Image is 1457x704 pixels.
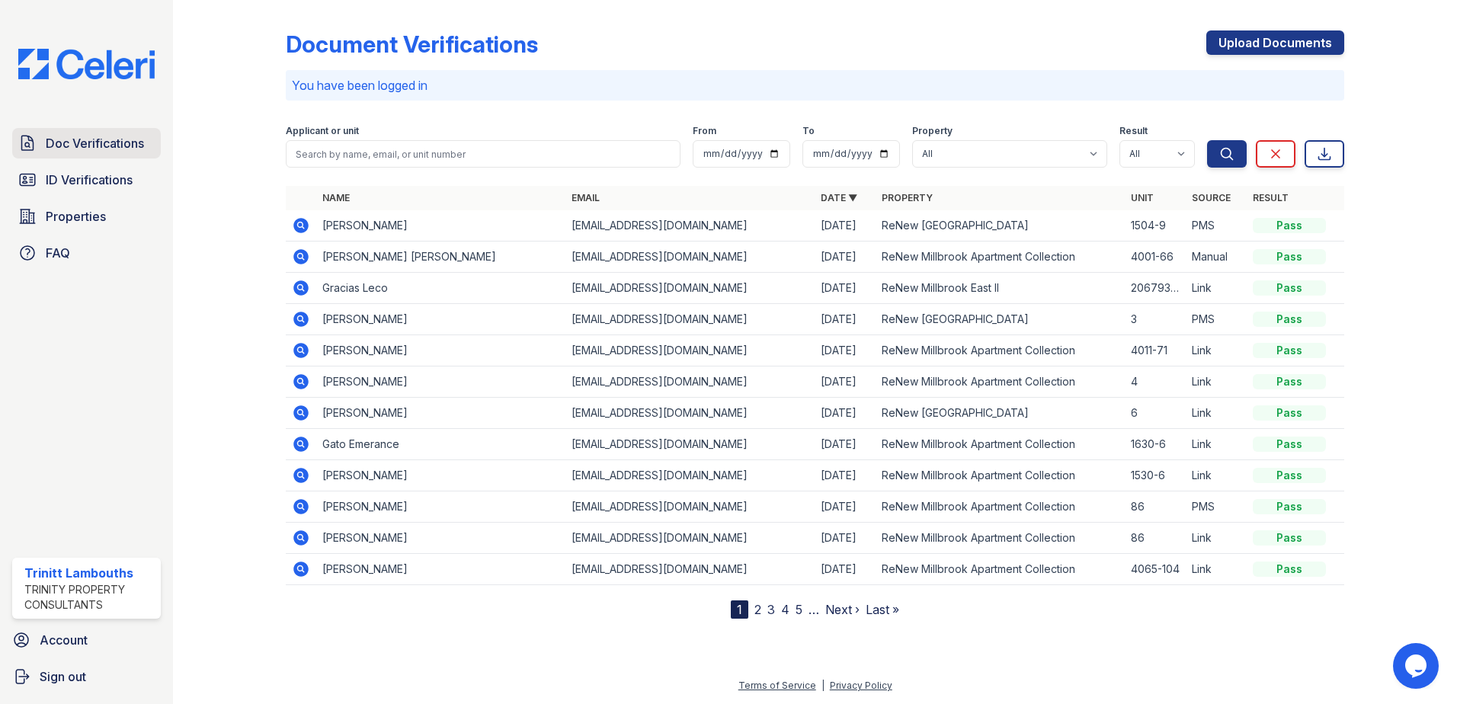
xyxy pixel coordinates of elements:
td: [EMAIL_ADDRESS][DOMAIN_NAME] [565,210,815,242]
td: [DATE] [815,523,876,554]
div: Pass [1253,218,1326,233]
label: Applicant or unit [286,125,359,137]
a: Unit [1131,192,1154,203]
td: Link [1186,398,1247,429]
td: ReNew Millbrook Apartment Collection [876,429,1125,460]
label: To [802,125,815,137]
span: ID Verifications [46,171,133,189]
div: Pass [1253,374,1326,389]
a: Result [1253,192,1289,203]
td: [PERSON_NAME] [316,335,565,366]
td: [EMAIL_ADDRESS][DOMAIN_NAME] [565,429,815,460]
td: Link [1186,554,1247,585]
td: [DATE] [815,242,876,273]
td: Link [1186,429,1247,460]
td: Link [1186,460,1247,491]
a: Sign out [6,661,167,692]
td: [PERSON_NAME] [316,210,565,242]
td: Link [1186,523,1247,554]
a: Terms of Service [738,680,816,691]
td: 4011-71 [1125,335,1186,366]
td: 4001-66 [1125,242,1186,273]
td: ReNew Millbrook Apartment Collection [876,460,1125,491]
td: 4065-104 [1125,554,1186,585]
td: Manual [1186,242,1247,273]
td: [EMAIL_ADDRESS][DOMAIN_NAME] [565,554,815,585]
label: From [693,125,716,137]
a: 4 [781,602,789,617]
td: [PERSON_NAME] [316,398,565,429]
a: 2 [754,602,761,617]
span: Sign out [40,667,86,686]
td: 3 [1125,304,1186,335]
td: ReNew Millbrook Apartment Collection [876,335,1125,366]
span: Doc Verifications [46,134,144,152]
td: [PERSON_NAME] [316,554,565,585]
a: Name [322,192,350,203]
a: ID Verifications [12,165,161,195]
td: [DATE] [815,273,876,304]
a: Next › [825,602,860,617]
td: 1530-6 [1125,460,1186,491]
td: Link [1186,335,1247,366]
a: Properties [12,201,161,232]
div: Pass [1253,312,1326,327]
td: PMS [1186,210,1247,242]
a: Source [1192,192,1231,203]
div: Pass [1253,437,1326,452]
td: ReNew Millbrook Apartment Collection [876,242,1125,273]
span: Properties [46,207,106,226]
div: Document Verifications [286,30,538,58]
div: Pass [1253,499,1326,514]
td: 86 [1125,491,1186,523]
td: [DATE] [815,491,876,523]
div: Pass [1253,468,1326,483]
div: Trinity Property Consultants [24,582,155,613]
td: 1504-9 [1125,210,1186,242]
td: 86 [1125,523,1186,554]
td: Gracias Leco [316,273,565,304]
td: [DATE] [815,210,876,242]
td: [EMAIL_ADDRESS][DOMAIN_NAME] [565,273,815,304]
td: Link [1186,366,1247,398]
span: Account [40,631,88,649]
td: ReNew Millbrook East II [876,273,1125,304]
a: Last » [866,602,899,617]
td: [DATE] [815,366,876,398]
td: ReNew Millbrook Apartment Collection [876,523,1125,554]
td: ReNew [GEOGRAPHIC_DATA] [876,304,1125,335]
img: CE_Logo_Blue-a8612792a0a2168367f1c8372b55b34899dd931a85d93a1a3d3e32e68fde9ad4.png [6,49,167,79]
td: [EMAIL_ADDRESS][DOMAIN_NAME] [565,523,815,554]
td: ReNew Millbrook Apartment Collection [876,366,1125,398]
span: … [809,600,819,619]
td: [PERSON_NAME] [316,523,565,554]
td: [PERSON_NAME] [316,304,565,335]
td: [EMAIL_ADDRESS][DOMAIN_NAME] [565,335,815,366]
td: 6 [1125,398,1186,429]
a: Date ▼ [821,192,857,203]
input: Search by name, email, or unit number [286,140,680,168]
td: Link [1186,273,1247,304]
div: Trinitt Lambouths [24,564,155,582]
div: | [821,680,825,691]
td: ReNew Millbrook Apartment Collection [876,491,1125,523]
td: [DATE] [815,304,876,335]
a: Upload Documents [1206,30,1344,55]
td: [EMAIL_ADDRESS][DOMAIN_NAME] [565,304,815,335]
div: 1 [731,600,748,619]
td: ReNew [GEOGRAPHIC_DATA] [876,398,1125,429]
td: [EMAIL_ADDRESS][DOMAIN_NAME] [565,398,815,429]
a: 5 [796,602,802,617]
a: 3 [767,602,775,617]
td: [DATE] [815,554,876,585]
td: [EMAIL_ADDRESS][DOMAIN_NAME] [565,460,815,491]
td: [PERSON_NAME] [316,491,565,523]
a: Property [882,192,933,203]
td: PMS [1186,491,1247,523]
td: PMS [1186,304,1247,335]
td: 4 [1125,366,1186,398]
td: 20679379 [1125,273,1186,304]
td: [DATE] [815,460,876,491]
a: Account [6,625,167,655]
td: ReNew [GEOGRAPHIC_DATA] [876,210,1125,242]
